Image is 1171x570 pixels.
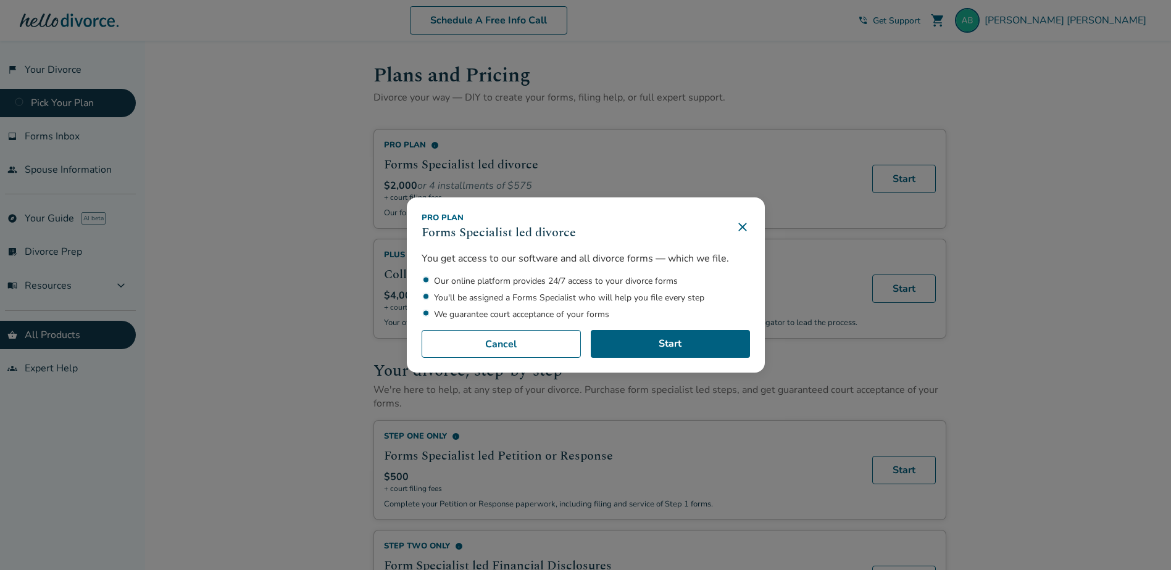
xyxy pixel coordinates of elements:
iframe: Chat Widget [1109,511,1171,570]
p: You get access to our software and all divorce forms — which we file. [422,252,750,265]
h3: Forms Specialist led divorce [422,223,576,242]
a: Start [591,330,750,358]
div: Pro Plan [422,212,576,223]
li: You'll be assigned a Forms Specialist who will help you file every step [434,292,750,304]
li: Our online platform provides 24/7 access to your divorce forms [434,275,750,287]
li: We guarantee court acceptance of your forms [434,308,750,320]
button: Cancel [422,330,581,358]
